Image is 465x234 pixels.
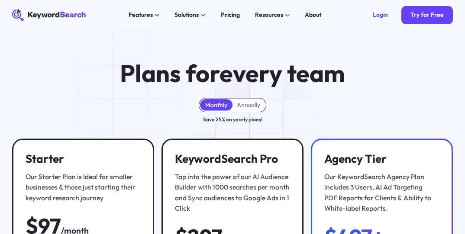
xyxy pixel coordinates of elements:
[373,11,388,19] div: Login
[174,10,199,19] div: Solutions
[120,60,345,86] h1: Plans for
[175,152,290,165] h3: KeywordSearch Pro
[205,101,227,109] div: Monthly
[324,171,439,214] div: Our KeywordSearch Agency Plan includes 3 Users, AI Ad Targeting PDF Reports for Clients & Ability...
[129,10,153,19] div: Features
[300,9,326,21] a: About
[401,6,453,24] a: Try for Free
[364,6,397,24] a: Login
[203,115,262,123] div: Save 25% on yearly plans!
[255,10,283,19] div: Resources
[237,101,260,109] div: Annually
[220,58,345,89] span: every team
[221,10,240,19] div: Pricing
[324,152,439,165] h3: Agency Tier
[26,152,141,165] h3: Starter
[26,171,141,203] div: Our Starter Plan is Ideal for smaller businesses & those just starting their keyword research jou...
[216,9,244,21] a: Pricing
[410,11,444,19] div: Try for Free
[175,171,290,214] div: Tap into the power of our AI Audience Builder with 1000 searches per month and Sync audiences to ...
[305,10,321,19] div: About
